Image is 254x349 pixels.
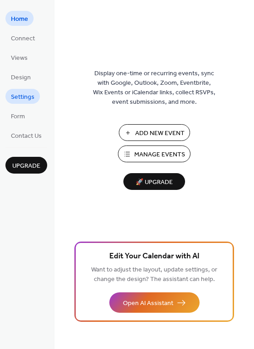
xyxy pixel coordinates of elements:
span: Display one-time or recurring events, sync with Google, Outlook, Zoom, Eventbrite, Wix Events or ... [93,69,215,107]
button: Manage Events [118,145,190,162]
button: 🚀 Upgrade [123,173,185,190]
span: Open AI Assistant [123,299,173,308]
span: Views [11,53,28,63]
span: Home [11,15,28,24]
span: Upgrade [12,161,40,171]
a: Settings [5,89,40,104]
button: Upgrade [5,157,47,174]
a: Connect [5,30,40,45]
a: Home [5,11,34,26]
span: Settings [11,92,34,102]
span: Design [11,73,31,82]
a: Views [5,50,33,65]
span: Add New Event [135,129,185,138]
a: Form [5,108,30,123]
span: Want to adjust the layout, update settings, or change the design? The assistant can help. [91,264,217,286]
button: Open AI Assistant [109,292,200,313]
span: Manage Events [134,150,185,160]
button: Add New Event [119,124,190,141]
span: Connect [11,34,35,44]
span: Form [11,112,25,121]
span: Edit Your Calendar with AI [109,250,200,263]
span: Contact Us [11,131,42,141]
a: Contact Us [5,128,47,143]
a: Design [5,69,36,84]
span: 🚀 Upgrade [129,176,180,189]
